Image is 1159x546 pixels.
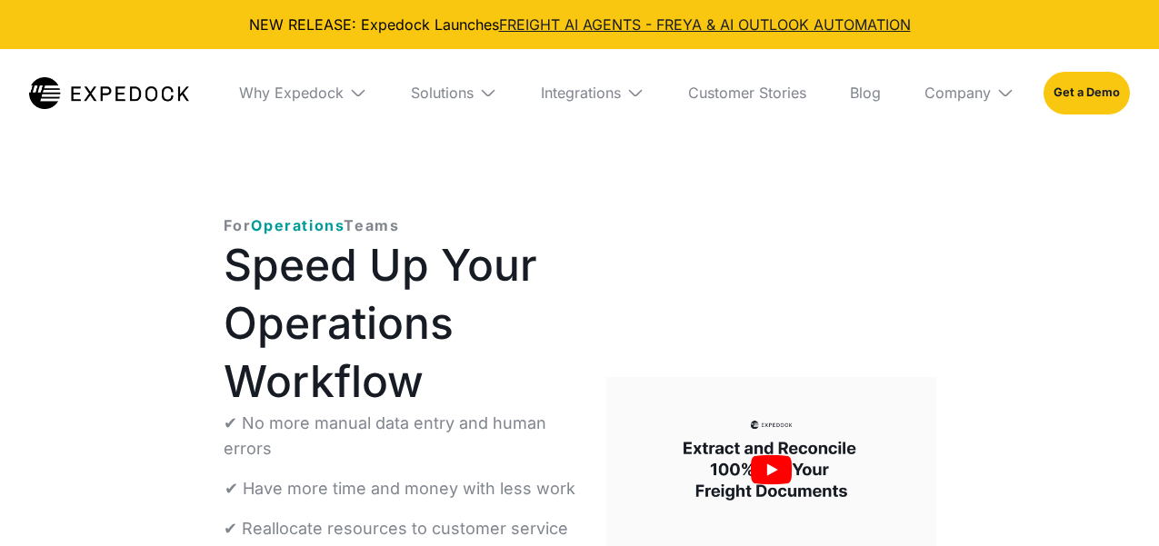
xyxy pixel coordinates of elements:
[224,214,400,236] p: For Teams
[251,216,344,234] span: Operations
[411,84,474,102] div: Solutions
[225,476,575,501] p: ✔ Have more time and money with less work
[224,411,578,462] p: ✔ No more manual data entry and human errors
[224,236,578,411] h1: Speed Up Your Operations Workflow
[674,49,821,136] a: Customer Stories
[15,15,1144,35] div: NEW RELEASE: Expedock Launches
[541,84,621,102] div: Integrations
[239,84,344,102] div: Why Expedock
[835,49,895,136] a: Blog
[1044,72,1130,114] a: Get a Demo
[924,84,991,102] div: Company
[499,15,911,34] a: FREIGHT AI AGENTS - FREYA & AI OUTLOOK AUTOMATION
